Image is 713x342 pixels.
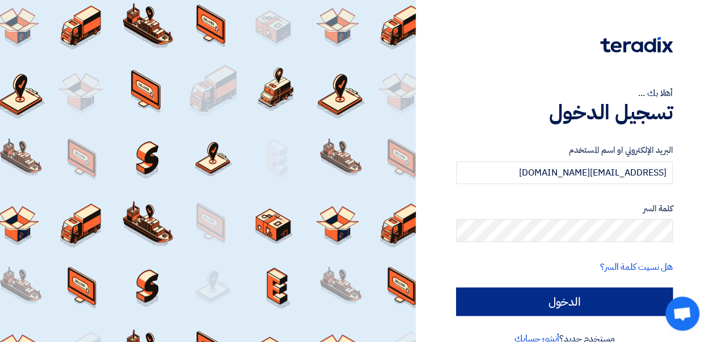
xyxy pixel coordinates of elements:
div: أهلا بك ... [456,86,673,100]
h1: تسجيل الدخول [456,100,673,125]
label: كلمة السر [456,202,673,215]
img: Teradix logo [600,37,673,53]
input: الدخول [456,287,673,316]
a: هل نسيت كلمة السر؟ [600,260,673,274]
a: Open chat [665,297,699,331]
input: أدخل بريد العمل الإلكتروني او اسم المستخدم الخاص بك ... [456,161,673,184]
label: البريد الإلكتروني او اسم المستخدم [456,144,673,157]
